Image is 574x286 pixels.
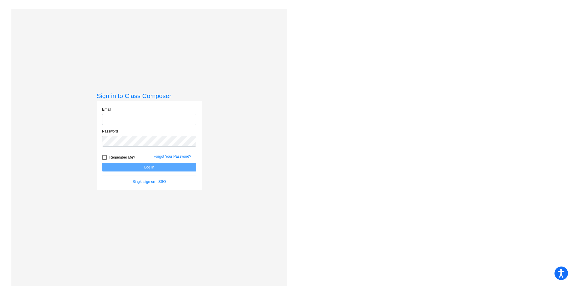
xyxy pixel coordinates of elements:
[132,180,166,184] a: Single sign on - SSO
[102,107,111,112] label: Email
[154,154,191,159] a: Forgot Your Password?
[97,92,202,100] h3: Sign in to Class Composer
[102,163,196,171] button: Log In
[102,129,118,134] label: Password
[109,154,135,161] span: Remember Me?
